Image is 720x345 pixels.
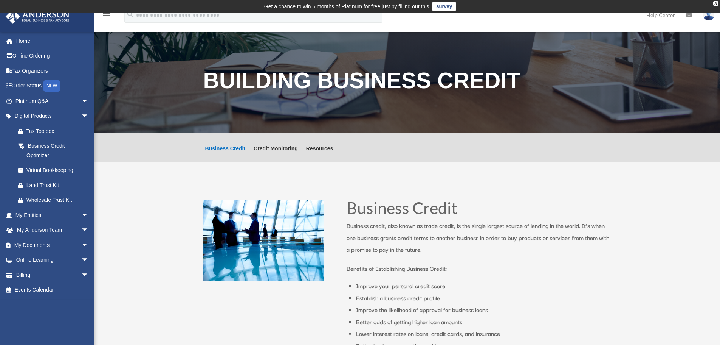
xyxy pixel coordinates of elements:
[43,80,60,92] div: NEW
[11,123,100,139] a: Tax Toolbox
[5,78,100,94] a: Order StatusNEW
[5,283,100,298] a: Events Calendar
[356,328,611,340] li: Lower interest rates on loans, credit cards, and insurance
[347,200,611,220] h1: Business Credit
[5,33,100,48] a: Home
[5,267,100,283] a: Billingarrow_drop_down
[356,292,611,304] li: Establish a business credit profile
[102,11,111,20] i: menu
[5,208,100,223] a: My Entitiesarrow_drop_down
[81,208,96,223] span: arrow_drop_down
[713,1,718,6] div: close
[356,304,611,316] li: Improve the likelihood of approval for business loans
[11,178,100,193] a: Land Trust Kit
[205,146,246,162] a: Business Credit
[5,63,100,78] a: Tax Organizers
[26,126,91,136] div: Tax Toolbox
[356,280,611,292] li: Improve your personal credit score
[26,181,91,190] div: Land Trust Kit
[306,146,333,162] a: Resources
[26,165,91,175] div: Virtual Bookkeeping
[5,223,100,238] a: My Anderson Teamarrow_drop_down
[347,220,611,262] p: Business credit, also known as trade credit, is the single largest source of lending in the world...
[264,2,429,11] div: Get a chance to win 6 months of Platinum for free just by filling out this
[3,9,72,24] img: Anderson Advisors Platinum Portal
[5,253,100,268] a: Online Learningarrow_drop_down
[11,163,100,178] a: Virtual Bookkeeping
[356,316,611,328] li: Better odds of getting higher loan amounts
[432,2,456,11] a: survey
[203,70,612,96] h1: Building Business Credit
[5,94,100,109] a: Platinum Q&Aarrow_drop_down
[11,139,96,163] a: Business Credit Optimizer
[26,195,91,205] div: Wholesale Trust Kit
[26,141,87,160] div: Business Credit Optimizer
[5,237,100,253] a: My Documentsarrow_drop_down
[102,13,111,20] a: menu
[81,253,96,268] span: arrow_drop_down
[347,262,611,275] p: Benefits of Establishing Business Credit:
[81,223,96,238] span: arrow_drop_down
[11,193,100,208] a: Wholesale Trust Kit
[81,267,96,283] span: arrow_drop_down
[81,237,96,253] span: arrow_drop_down
[126,10,135,19] i: search
[254,146,298,162] a: Credit Monitoring
[5,109,100,124] a: Digital Productsarrow_drop_down
[5,48,100,64] a: Online Ordering
[703,9,714,20] img: User Pic
[81,94,96,109] span: arrow_drop_down
[81,109,96,124] span: arrow_drop_down
[203,200,324,281] img: business people talking in office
